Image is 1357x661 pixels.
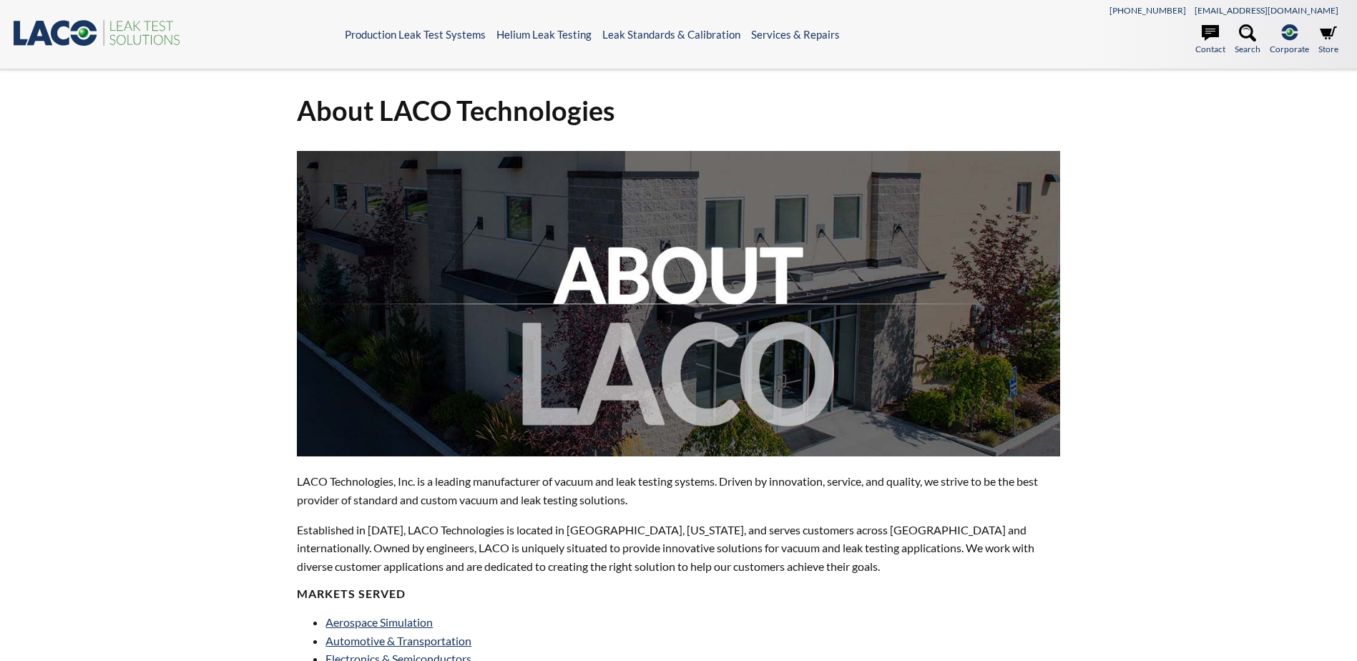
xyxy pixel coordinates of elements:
[297,151,1059,456] img: about-laco.jpg
[1109,5,1186,16] a: [PHONE_NUMBER]
[751,28,840,41] a: Services & Repairs
[297,93,1059,128] h1: About LACO Technologies
[345,28,486,41] a: Production Leak Test Systems
[325,634,471,647] a: Automotive & Transportation
[1318,24,1338,56] a: Store
[325,615,433,629] a: Aerospace Simulation
[1270,42,1309,56] span: Corporate
[496,28,592,41] a: Helium Leak Testing
[1195,5,1338,16] a: [EMAIL_ADDRESS][DOMAIN_NAME]
[1235,24,1260,56] a: Search
[297,587,406,600] strong: MARKETS SERVED
[602,28,740,41] a: Leak Standards & Calibration
[1195,24,1225,56] a: Contact
[297,472,1059,509] p: LACO Technologies, Inc. is a leading manufacturer of vacuum and leak testing systems. Driven by i...
[297,521,1059,576] p: Established in [DATE], LACO Technologies is located in [GEOGRAPHIC_DATA], [US_STATE], and serves ...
